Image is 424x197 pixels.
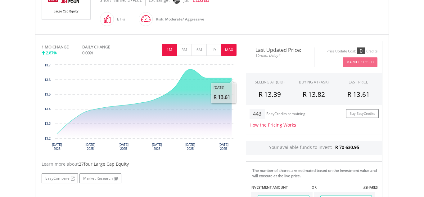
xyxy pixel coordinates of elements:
span: R 13.39 [259,90,281,99]
button: 3M [177,44,192,56]
div: Risk: Moderate/ Aggressive [153,12,204,27]
text: [DATE] 2025 [152,143,162,150]
div: The number of shares are estimated based on the investment value and will execute at the live price. [252,168,380,178]
text: 13.4 [45,107,51,111]
label: #SHARES [363,185,378,190]
text: [DATE] 2025 [119,143,129,150]
button: 1Y [206,44,222,56]
a: How the Pricing Works [250,122,296,128]
div: ETFs [114,12,125,27]
div: Credits [366,49,377,54]
text: 13.6 [45,78,51,82]
text: 13.3 [45,122,51,125]
div: Price Update Cost: [327,49,356,54]
div: DAILY CHANGE [82,44,131,50]
div: Learn more about [42,161,237,167]
text: [DATE] 2025 [219,143,228,150]
text: 13.2 [45,137,51,140]
button: 1M [162,44,177,56]
span: 15-min. Delay* [251,52,309,58]
span: R 13.82 [303,90,325,99]
a: EasyCompare [42,173,78,183]
span: 2.87% [46,50,57,56]
div: 443 [250,109,265,119]
text: 13.5 [45,93,51,96]
span: BUYING AT (ASK) [299,79,329,85]
div: 0 [357,47,365,54]
span: R 13.61 [347,90,370,99]
span: 0.00% [82,50,93,56]
text: 13.7 [45,64,51,67]
div: SELLING AT (BID) [255,79,285,85]
text: [DATE] 2025 [85,143,95,150]
div: Your available funds to invest: [246,141,382,155]
label: -OR- [310,185,318,190]
label: INVESTMENT AMOUNT [250,185,288,190]
a: Buy EasyCredits [346,109,379,119]
a: Market Research [79,173,121,183]
div: LAST PRICE [349,79,368,85]
div: Chart. Highcharts interactive chart. [42,62,237,155]
button: MAX [221,44,237,56]
svg: Interactive chart [42,62,237,155]
button: 6M [192,44,207,56]
button: Market Closed [343,57,377,67]
span: 27four Large Cap Equity [79,161,129,167]
span: R 70 630.95 [335,144,359,150]
div: EasyCredits remaining [266,112,305,117]
text: [DATE] 2025 [52,143,62,150]
div: 1 MO CHANGE [42,44,69,50]
text: [DATE] 2025 [185,143,195,150]
span: Last Updated Price: [251,47,309,52]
